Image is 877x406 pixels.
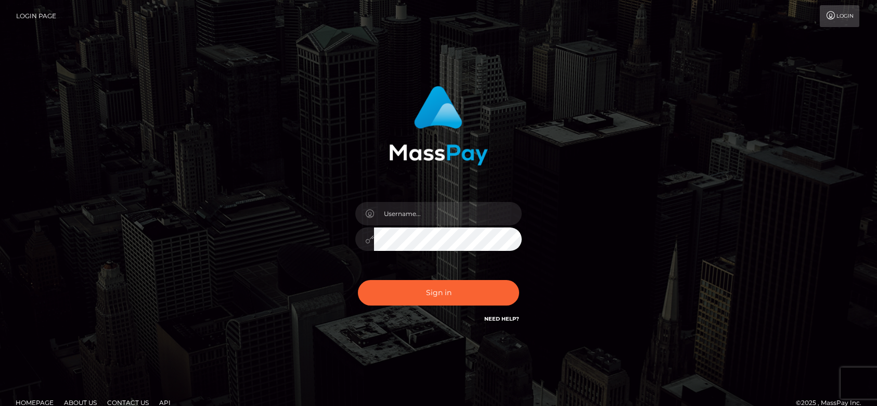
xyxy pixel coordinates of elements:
a: Need Help? [484,315,519,322]
a: Login Page [16,5,56,27]
a: Login [820,5,859,27]
img: MassPay Login [389,86,488,166]
input: Username... [374,202,522,225]
button: Sign in [358,280,519,306]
